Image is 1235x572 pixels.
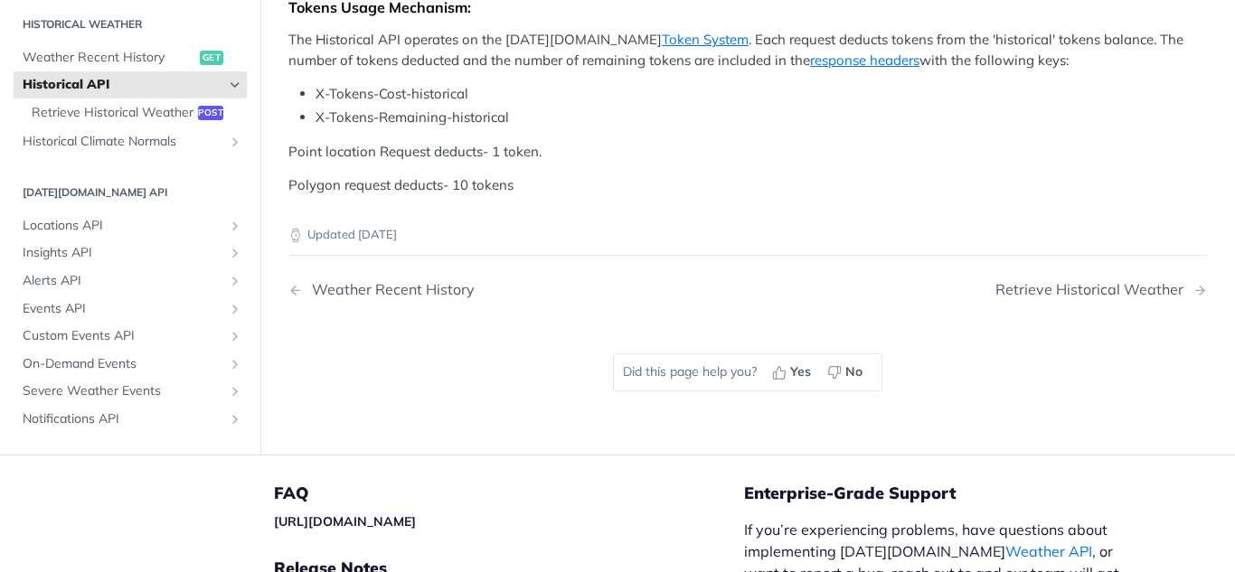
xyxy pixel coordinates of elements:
span: Alerts API [23,272,223,290]
p: Updated [DATE] [288,226,1207,244]
a: Notifications APIShow subpages for Notifications API [14,406,247,433]
button: Show subpages for Alerts API [228,274,242,288]
h2: Historical Weather [14,15,247,32]
span: get [200,50,223,64]
span: Severe Weather Events [23,382,223,400]
a: Severe Weather EventsShow subpages for Severe Weather Events [14,378,247,405]
a: On-Demand EventsShow subpages for On-Demand Events [14,350,247,377]
a: Events APIShow subpages for Events API [14,295,247,322]
a: Weather API [1005,542,1092,560]
button: Show subpages for Custom Events API [228,329,242,343]
a: Token System [662,31,749,48]
span: post [198,105,223,119]
li: X-Tokens-Cost-historical [316,84,1207,105]
span: Locations API [23,216,223,234]
span: Insights API [23,244,223,262]
span: Retrieve Historical Weather [32,103,193,121]
span: Historical API [23,76,223,94]
li: X-Tokens-Remaining-historical [316,108,1207,128]
span: Weather Recent History [23,48,195,66]
a: response headers [810,52,919,69]
a: Previous Page: Weather Recent History [288,281,682,298]
p: The Historical API operates on the [DATE][DOMAIN_NAME] . Each request deducts tokens from the 'hi... [288,30,1207,70]
a: [URL][DOMAIN_NAME] [274,513,416,530]
p: Polygon request deducts- 10 tokens [288,175,1207,196]
button: Show subpages for Notifications API [228,412,242,427]
span: No [845,362,863,381]
a: Insights APIShow subpages for Insights API [14,239,247,267]
button: No [821,359,872,386]
span: On-Demand Events [23,354,223,372]
a: Next Page: Retrieve Historical Weather [995,281,1207,298]
span: Custom Events API [23,327,223,345]
button: Show subpages for On-Demand Events [228,356,242,370]
p: Point location Request deducts- 1 token. [288,142,1207,163]
div: Did this page help you? [613,353,882,391]
button: Yes [766,359,821,386]
div: Retrieve Historical Weather [995,281,1193,298]
a: Weather Recent Historyget [14,43,247,70]
h5: FAQ [274,483,744,504]
span: Events API [23,299,223,317]
button: Show subpages for Insights API [228,246,242,260]
button: Show subpages for Locations API [228,218,242,232]
a: Locations APIShow subpages for Locations API [14,211,247,239]
h5: Enterprise-Grade Support [744,483,1167,504]
a: Alerts APIShow subpages for Alerts API [14,267,247,295]
nav: Pagination Controls [288,263,1207,316]
button: Show subpages for Historical Climate Normals [228,135,242,149]
a: Historical APIHide subpages for Historical API [14,71,247,98]
button: Hide subpages for Historical API [228,78,242,92]
h2: [DATE][DOMAIN_NAME] API [14,184,247,201]
span: Historical Climate Normals [23,133,223,151]
a: Historical Climate NormalsShow subpages for Historical Climate Normals [14,128,247,155]
button: Show subpages for Severe Weather Events [228,384,242,399]
button: Show subpages for Events API [228,301,242,315]
div: Weather Recent History [303,281,475,298]
span: Notifications API [23,410,223,428]
a: Retrieve Historical Weatherpost [23,98,247,126]
a: Custom Events APIShow subpages for Custom Events API [14,323,247,350]
span: Yes [790,362,811,381]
